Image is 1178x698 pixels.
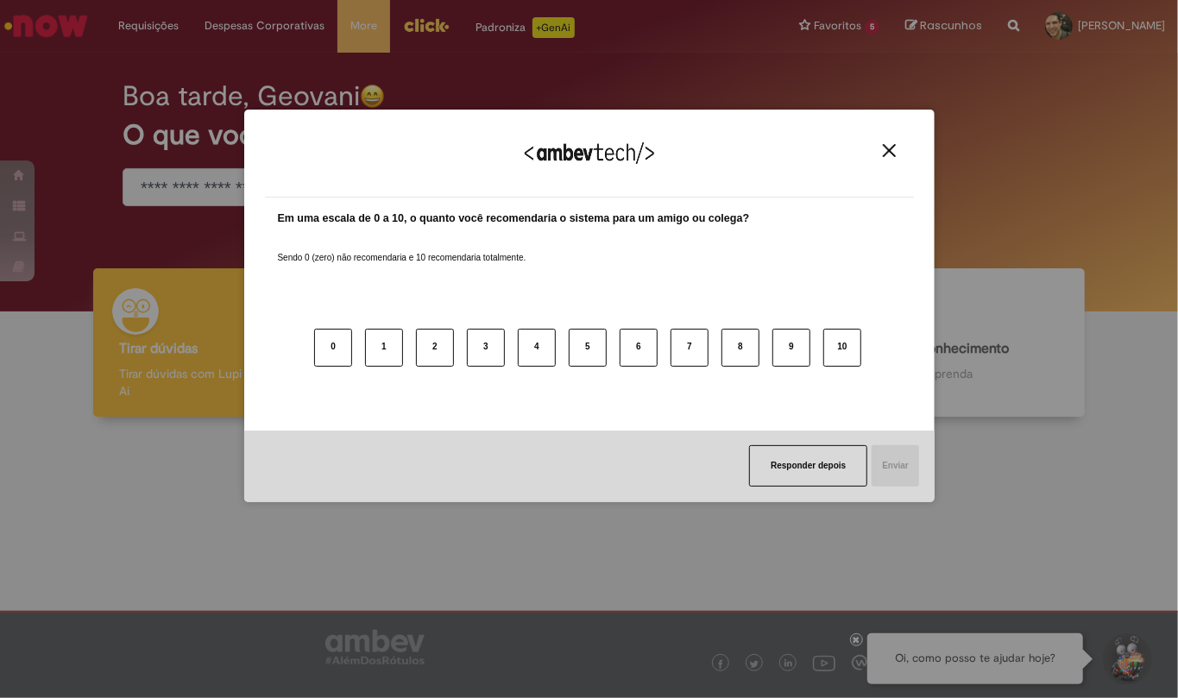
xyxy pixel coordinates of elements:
[518,329,556,367] button: 4
[416,329,454,367] button: 2
[878,143,901,158] button: Close
[749,445,867,487] button: Responder depois
[620,329,658,367] button: 6
[365,329,403,367] button: 1
[823,329,861,367] button: 10
[467,329,505,367] button: 3
[671,329,709,367] button: 7
[278,231,526,264] label: Sendo 0 (zero) não recomendaria e 10 recomendaria totalmente.
[772,329,810,367] button: 9
[721,329,759,367] button: 8
[314,329,352,367] button: 0
[569,329,607,367] button: 5
[883,144,896,157] img: Close
[278,211,750,227] label: Em uma escala de 0 a 10, o quanto você recomendaria o sistema para um amigo ou colega?
[525,142,654,164] img: Logo Ambevtech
